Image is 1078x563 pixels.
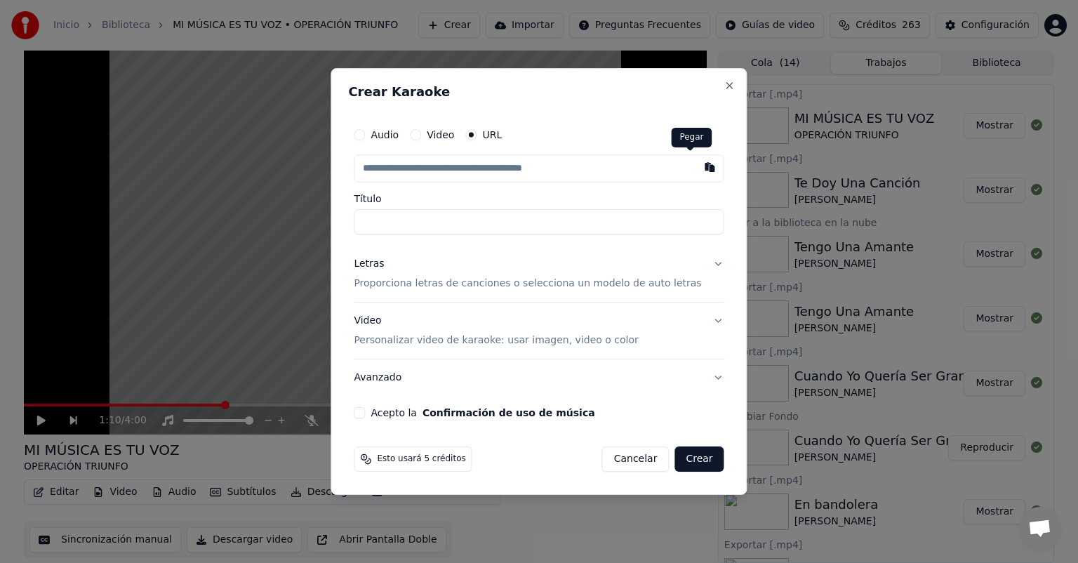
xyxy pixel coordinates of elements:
[354,359,724,396] button: Avanzado
[371,408,594,418] label: Acepto la
[674,446,724,472] button: Crear
[348,86,729,98] h2: Crear Karaoke
[354,303,724,359] button: VideoPersonalizar video de karaoke: usar imagen, video o color
[602,446,670,472] button: Cancelar
[427,130,454,140] label: Video
[354,194,724,204] label: Título
[354,246,724,302] button: LetrasProporciona letras de canciones o selecciona un modelo de auto letras
[354,277,701,291] p: Proporciona letras de canciones o selecciona un modelo de auto letras
[354,333,638,347] p: Personalizar video de karaoke: usar imagen, video o color
[354,314,638,347] div: Video
[482,130,502,140] label: URL
[377,453,465,465] span: Esto usará 5 créditos
[371,130,399,140] label: Audio
[671,128,712,147] div: Pegar
[354,257,384,271] div: Letras
[422,408,595,418] button: Acepto la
